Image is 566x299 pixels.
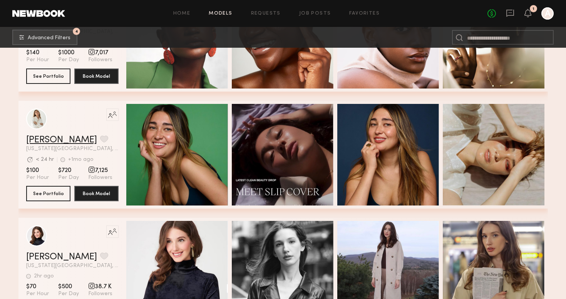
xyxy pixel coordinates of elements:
span: 4 [75,30,78,33]
span: $1000 [58,49,79,57]
span: Followers [88,174,112,181]
span: Followers [88,57,112,63]
span: $70 [26,283,49,291]
a: Models [209,11,232,16]
span: 7,125 [88,167,112,174]
div: 2hr ago [34,274,54,279]
span: Per Day [58,174,79,181]
button: Book Model [74,186,119,201]
a: [PERSON_NAME] [26,252,97,262]
div: < 24 hr [36,157,54,162]
span: $500 [58,283,79,291]
span: 7,017 [88,49,112,57]
a: Home [173,11,191,16]
span: $140 [26,49,49,57]
span: Per Hour [26,57,49,63]
button: 4Advanced Filters [12,30,77,45]
button: See Portfolio [26,186,70,201]
a: Favorites [349,11,380,16]
a: Job Posts [299,11,331,16]
span: [US_STATE][GEOGRAPHIC_DATA], [GEOGRAPHIC_DATA] [26,146,119,152]
span: Per Day [58,57,79,63]
span: Per Hour [26,291,49,297]
div: +1mo ago [68,157,94,162]
span: 38.7 K [88,283,112,291]
button: Book Model [74,68,119,84]
span: Per Day [58,291,79,297]
span: Followers [88,291,112,297]
a: Requests [251,11,281,16]
a: [PERSON_NAME] [26,135,97,145]
span: Per Hour [26,174,49,181]
button: See Portfolio [26,68,70,84]
span: [US_STATE][GEOGRAPHIC_DATA], [GEOGRAPHIC_DATA] [26,263,119,269]
span: $100 [26,167,49,174]
div: 1 [533,7,534,11]
span: $720 [58,167,79,174]
span: Advanced Filters [28,35,70,41]
a: A [541,7,554,20]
